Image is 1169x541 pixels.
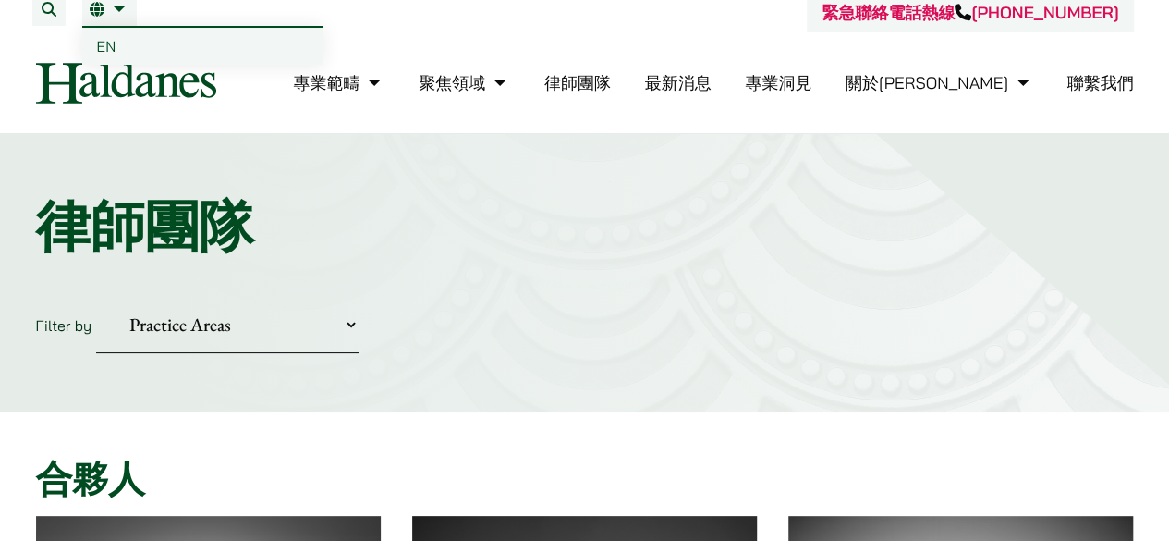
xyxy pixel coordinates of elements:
label: Filter by [36,316,92,335]
a: 緊急聯絡電話熱線[PHONE_NUMBER] [822,2,1118,23]
a: 專業範疇 [293,72,384,93]
h1: 律師團隊 [36,193,1134,260]
a: 聯繫我們 [1067,72,1134,93]
a: 最新消息 [644,72,711,93]
a: 專業洞見 [745,72,811,93]
img: Logo of Haldanes [36,62,216,104]
a: Switch to EN [82,28,323,65]
a: 聚焦領域 [419,72,510,93]
a: 繁 [90,2,129,17]
h2: 合夥人 [36,457,1134,501]
a: 關於何敦 [846,72,1033,93]
a: 律師團隊 [544,72,611,93]
span: EN [97,37,116,55]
